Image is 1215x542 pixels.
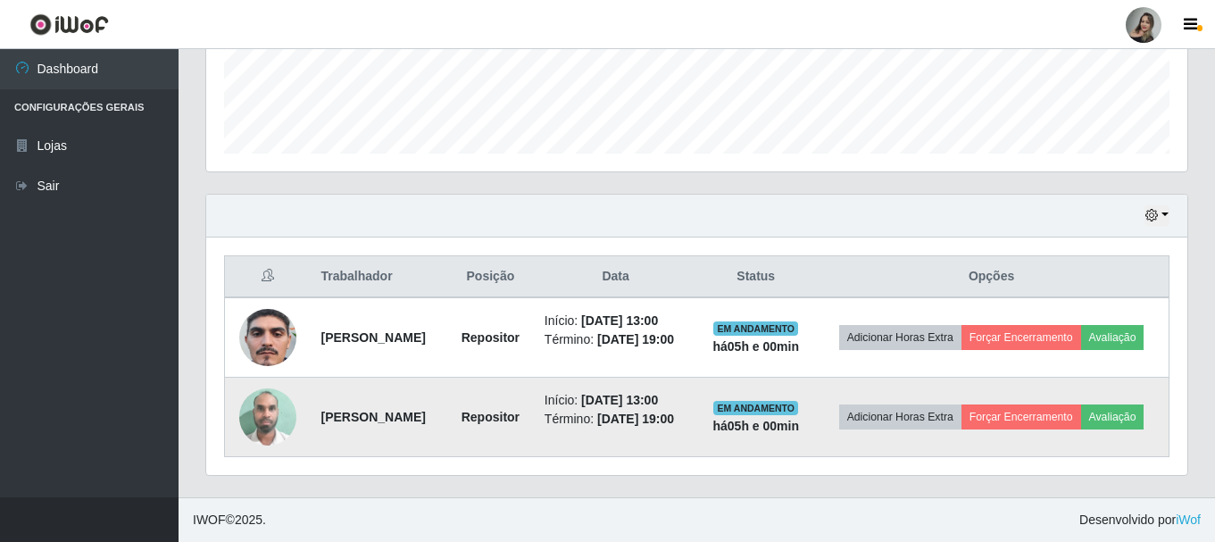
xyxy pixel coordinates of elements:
[712,419,799,433] strong: há 05 h e 00 min
[462,330,520,345] strong: Repositor
[1079,511,1201,529] span: Desenvolvido por
[712,339,799,354] strong: há 05 h e 00 min
[581,313,658,328] time: [DATE] 13:00
[1176,513,1201,527] a: iWof
[462,410,520,424] strong: Repositor
[545,330,687,349] li: Término:
[713,321,798,336] span: EM ANDAMENTO
[961,325,1081,350] button: Forçar Encerramento
[545,410,687,429] li: Término:
[597,412,674,426] time: [DATE] 19:00
[697,256,814,298] th: Status
[545,391,687,410] li: Início:
[839,404,961,429] button: Adicionar Horas Extra
[597,332,674,346] time: [DATE] 19:00
[193,511,266,529] span: © 2025 .
[814,256,1169,298] th: Opções
[545,312,687,330] li: Início:
[193,513,226,527] span: IWOF
[581,393,658,407] time: [DATE] 13:00
[1081,404,1144,429] button: Avaliação
[29,13,109,36] img: CoreUI Logo
[534,256,698,298] th: Data
[239,274,296,401] img: 1733256413053.jpeg
[713,401,798,415] span: EM ANDAMENTO
[239,379,296,454] img: 1751466407656.jpeg
[1081,325,1144,350] button: Avaliação
[320,330,425,345] strong: [PERSON_NAME]
[320,410,425,424] strong: [PERSON_NAME]
[961,404,1081,429] button: Forçar Encerramento
[839,325,961,350] button: Adicionar Horas Extra
[447,256,534,298] th: Posição
[310,256,446,298] th: Trabalhador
